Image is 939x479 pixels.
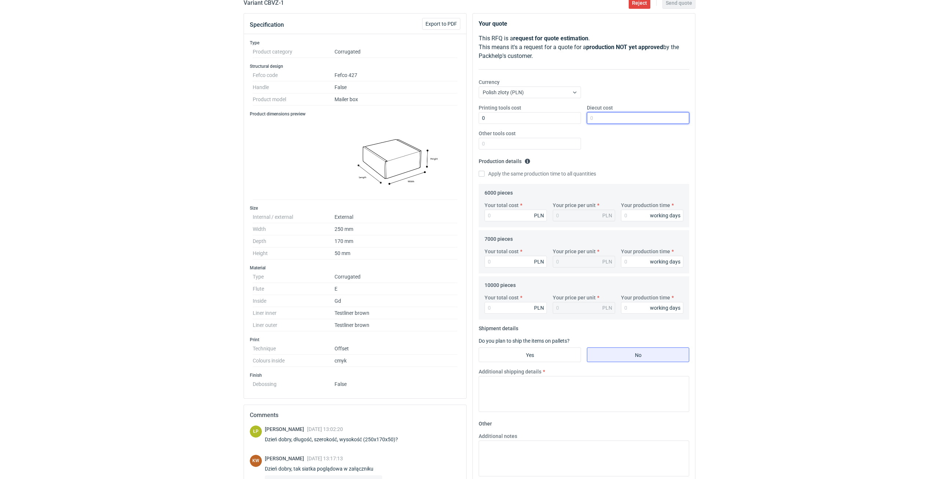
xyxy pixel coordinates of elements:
label: Your total cost [485,248,519,255]
dt: Technique [253,343,335,355]
label: Your production time [621,248,670,255]
dd: False [335,378,457,387]
legend: 7000 pieces [485,233,513,242]
h3: Material [250,265,460,271]
dt: Height [253,247,335,259]
dd: 250 mm [335,223,457,235]
strong: production NOT yet approved [586,44,663,51]
span: [DATE] 13:17:13 [307,456,343,461]
h3: Type [250,40,460,46]
input: 0 [485,256,547,268]
legend: Production details [479,155,530,164]
dd: 170 mm [335,235,457,247]
dt: Debossing [253,378,335,387]
dd: Mailer box [335,93,457,106]
p: This RFQ is a . This means it's a request for a quote for a by the Packhelp's customer. [479,34,689,60]
h3: Print [250,337,460,343]
button: Specification [250,16,284,34]
label: Your total cost [485,202,519,209]
label: Do you plan to ship the items on pallets? [479,338,570,344]
h2: Comments [250,411,460,420]
dd: External [335,211,457,223]
legend: 6000 pieces [485,187,513,196]
dt: Fefco code [253,69,335,81]
input: 0 [621,302,683,314]
dt: Product model [253,93,335,106]
label: Apply the same production time to all quantities [479,170,596,177]
input: 0 [485,302,547,314]
span: Polish złoty (PLN) [483,89,524,95]
dd: Fefco 427 [335,69,457,81]
dt: Type [253,271,335,283]
div: working days [650,304,680,312]
button: Export to PDF [422,18,460,30]
div: Klaudia Wiśniewska [250,455,262,467]
strong: request for quote estimation [513,35,588,42]
input: 0 [587,112,689,124]
dt: Depth [253,235,335,247]
label: Diecut cost [587,104,613,111]
legend: Shipment details [479,323,518,331]
h3: Product dimensions preview [250,111,460,117]
label: Printing tools cost [479,104,521,111]
span: [DATE] 13:02:20 [307,426,343,432]
dt: Width [253,223,335,235]
div: Łukasz Postawa [250,425,262,438]
div: Dzień dobry, długość, szerokość, wysokość (250x170x50)? [265,436,407,443]
label: Yes [479,347,581,362]
label: Additional notes [479,432,517,440]
label: Your production time [621,202,670,209]
figcaption: ŁP [250,425,262,438]
h3: Size [250,205,460,211]
dt: Colours inside [253,355,335,367]
dt: Flute [253,283,335,295]
dd: False [335,81,457,93]
div: PLN [602,304,612,312]
dt: Handle [253,81,335,93]
dd: Offset [335,343,457,355]
dd: cmyk [335,355,457,367]
label: No [587,347,689,362]
dt: Product category [253,46,335,58]
input: 0 [485,210,547,221]
label: Other tools cost [479,130,516,137]
h3: Finish [250,372,460,378]
legend: 10000 pieces [485,279,516,288]
img: mailer_box [335,120,457,196]
span: [PERSON_NAME] [265,426,307,432]
label: Additional shipping details [479,368,541,375]
input: 0 [479,138,581,150]
figcaption: KW [250,455,262,467]
dt: Internal / external [253,211,335,223]
dd: Testliner brown [335,307,457,319]
input: 0 [621,256,683,268]
span: Send quote [666,0,692,5]
div: Dzień dobry, tak siatka poglądowa w załączniku [265,465,382,472]
dt: Liner outer [253,319,335,331]
dt: Inside [253,295,335,307]
label: Your price per unit [553,248,596,255]
div: PLN [602,212,612,219]
dd: Testliner brown [335,319,457,331]
strong: Your quote [479,20,507,27]
label: Your total cost [485,294,519,301]
dd: 50 mm [335,247,457,259]
dd: Corrugated [335,271,457,283]
div: PLN [534,258,544,265]
div: working days [650,212,680,219]
h3: Structural design [250,63,460,69]
dt: Liner inner [253,307,335,319]
dd: Gd [335,295,457,307]
label: Currency [479,78,500,86]
span: Reject [632,0,647,5]
span: Export to PDF [425,21,457,26]
label: Your price per unit [553,294,596,301]
input: 0 [479,112,581,124]
div: PLN [534,212,544,219]
label: Your price per unit [553,202,596,209]
dd: E [335,283,457,295]
div: PLN [534,304,544,312]
label: Your production time [621,294,670,301]
div: working days [650,258,680,265]
legend: Other [479,418,492,427]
